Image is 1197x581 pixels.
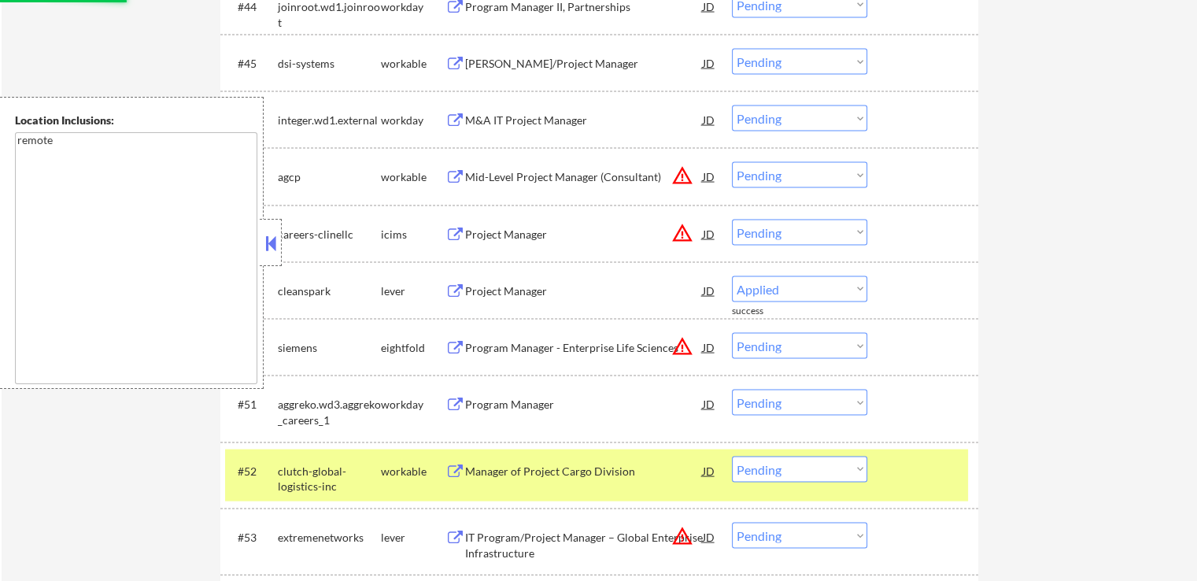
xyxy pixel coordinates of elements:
div: Project Manager [465,283,703,299]
div: success [732,305,795,318]
div: JD [701,105,717,134]
button: warning_amber [671,222,693,244]
div: icims [381,227,445,242]
div: workday [381,397,445,413]
div: dsi-systems [278,56,381,72]
div: lever [381,283,445,299]
div: Manager of Project Cargo Division [465,464,703,479]
div: workable [381,169,445,185]
div: integer.wd1.external [278,113,381,128]
div: Program Manager - Enterprise Life Sciences [465,340,703,356]
div: Mid-Level Project Manager (Consultant) [465,169,703,185]
div: JD [701,162,717,191]
div: siemens [278,340,381,356]
div: JD [701,276,717,305]
div: Location Inclusions: [15,113,257,128]
div: agcp [278,169,381,185]
div: workable [381,56,445,72]
div: clutch-global-logistics-inc [278,464,381,494]
div: Program Manager [465,397,703,413]
div: JD [701,390,717,418]
div: JD [701,333,717,361]
div: M&A IT Project Manager [465,113,703,128]
div: workday [381,113,445,128]
div: #52 [238,464,265,479]
div: cleanspark [278,283,381,299]
div: #51 [238,397,265,413]
div: #45 [238,56,265,72]
div: extremenetworks [278,530,381,546]
div: workable [381,464,445,479]
div: IT Program/Project Manager – Global Enterprise Infrastructure [465,530,703,561]
div: JD [701,49,717,77]
div: JD [701,523,717,551]
button: warning_amber [671,165,693,187]
button: warning_amber [671,335,693,357]
div: [PERSON_NAME]/Project Manager [465,56,703,72]
div: eightfold [381,340,445,356]
div: careers-clinellc [278,227,381,242]
div: Project Manager [465,227,703,242]
div: #53 [238,530,265,546]
div: lever [381,530,445,546]
button: warning_amber [671,525,693,547]
div: JD [701,457,717,485]
div: JD [701,220,717,248]
div: aggreko.wd3.aggreko_careers_1 [278,397,381,427]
